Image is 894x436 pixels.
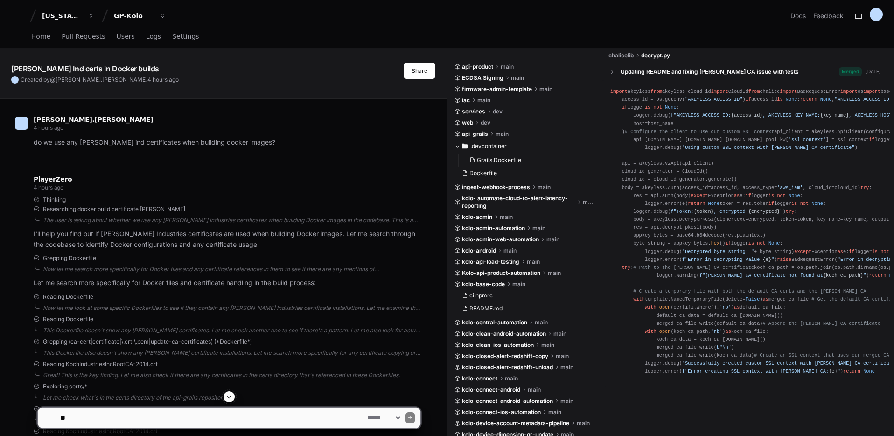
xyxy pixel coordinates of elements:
button: Share [404,63,435,79]
span: None [786,97,797,102]
span: {token} [694,209,714,214]
span: main [546,236,559,243]
span: not [653,105,662,110]
span: kolo-admin [462,213,492,221]
span: None [811,201,823,206]
a: Settings [172,26,199,48]
span: import [610,89,628,94]
div: The user is asking about whether we use any [PERSON_NAME] Industries certificates when building D... [43,217,420,224]
span: kolo-admin-web-automation [462,236,539,243]
span: Grepping (ca-cert|certificate|\.crt|\.pem|update-ca-certificates) (*Dockerfile*) [43,338,252,345]
span: None [665,105,677,110]
span: Dockerfile [469,169,497,177]
span: None [789,193,800,198]
span: main [538,183,551,191]
span: ci.npmrc [469,292,493,299]
span: main [477,97,490,104]
span: main [560,364,573,371]
span: try [786,209,794,214]
span: main [500,213,513,221]
span: except [794,249,811,254]
span: not [800,201,809,206]
span: Researching docker build certificate [PERSON_NAME] [43,205,185,213]
span: dev [493,108,503,115]
span: not [757,240,765,246]
span: main [553,330,566,338]
button: README.md [458,302,588,315]
button: ci.npmrc [458,289,588,302]
span: b"\n" [717,345,731,350]
span: {access_id} [731,113,763,118]
span: main [505,375,518,382]
span: 4 hours ago [34,184,63,191]
span: {e} [829,368,837,374]
div: [US_STATE] Pacific [42,11,82,21]
span: not [777,193,785,198]
span: except [691,193,708,198]
span: 'rb' [711,329,723,334]
span: Settings [172,34,199,39]
span: Grepping Dockerfile [43,254,96,262]
span: # Configure the client to use our custom SSL context [625,129,774,134]
span: Kolo-api-product-automation [462,269,540,277]
span: if [746,97,751,102]
span: None [708,201,719,206]
a: Users [117,26,135,48]
span: main [501,63,514,70]
span: [PERSON_NAME].[PERSON_NAME] [56,76,147,83]
span: 'ssl_context' [789,137,826,142]
a: Docs [790,11,806,21]
span: return [800,97,817,102]
span: 4 hours ago [34,124,63,131]
span: if [869,137,874,142]
span: chalicelib [608,52,634,59]
span: kolo-connect-android [462,386,520,394]
span: if [725,240,731,246]
span: main [535,319,548,326]
span: main [556,352,569,360]
app-text-character-animate: [PERSON_NAME] Ind certs in Docker builds [11,64,159,73]
span: api-product [462,63,493,70]
span: try [622,265,630,270]
span: 4 hours ago [147,76,179,83]
span: web [462,119,473,127]
a: Home [31,26,50,48]
span: main [583,198,594,206]
span: kolo-api-load-testing [462,258,519,266]
div: Updating README and fixing [PERSON_NAME] CA issue with tests [621,68,799,76]
span: main [503,247,517,254]
span: Logs [146,34,161,39]
span: try [860,185,869,190]
span: Reading Dockerfile [43,316,93,323]
span: f"[PERSON_NAME] CA certificate not found at " [699,273,866,278]
button: [US_STATE] Pacific [38,7,98,24]
span: {koch_ca_path} [823,273,863,278]
span: return [688,201,705,206]
p: do we use any [PERSON_NAME] ind certificates when building docker images? [34,137,420,148]
span: main [548,269,561,277]
span: "AKEYLESS_ACCESS_ID" [685,97,742,102]
span: Thinking [43,196,66,204]
span: main [511,74,524,82]
button: GP-Kolo [110,7,170,24]
span: is [791,201,797,206]
span: is [872,249,878,254]
span: iac [462,97,470,104]
span: if [622,105,628,110]
span: open [659,329,671,334]
div: Great! This is the key finding. Let me also check if there are any certificates in the certs dire... [43,372,420,379]
span: f"Error creating SSL context with [PERSON_NAME] CA: " [682,368,840,374]
span: import [863,89,880,94]
button: .devcontainer [454,139,594,154]
span: # Append the [PERSON_NAME] CA certificate [763,321,881,326]
span: kolo-clean-android-automation [462,330,546,338]
span: is [777,97,782,102]
span: from [650,89,662,94]
span: Exploring certs/* [43,383,87,390]
span: None [863,368,875,374]
span: kolo- automate-cloud-to-alert-latency-reporting [462,195,575,210]
span: {encrypted} [748,209,780,214]
span: kolo-android [462,247,496,254]
span: as [838,249,843,254]
span: import [711,89,728,94]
